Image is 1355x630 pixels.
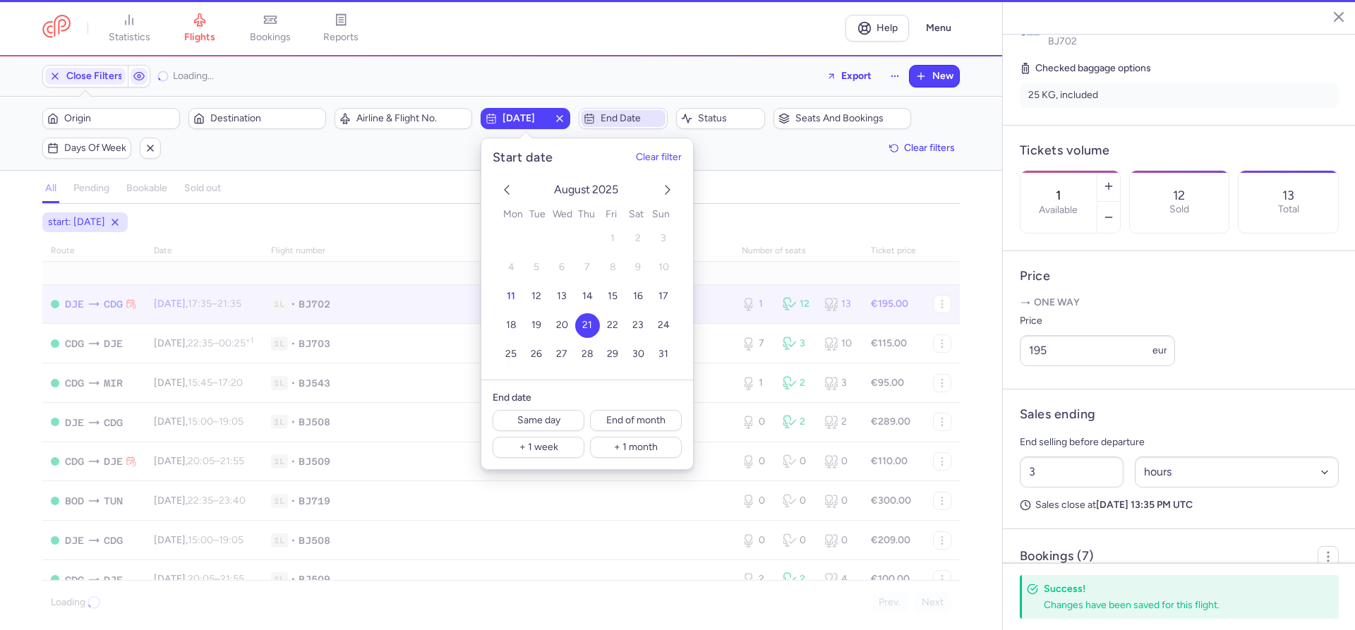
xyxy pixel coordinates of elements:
[658,349,668,361] span: 31
[499,342,524,367] button: 25
[48,215,105,229] span: start: [DATE]
[636,152,682,164] button: Clear filter
[610,233,615,245] span: 1
[502,113,548,124] span: [DATE]
[1152,344,1167,356] span: eur
[499,284,524,309] button: 11
[557,291,567,303] span: 13
[493,392,682,404] h6: End date
[493,437,584,458] button: + 1 week
[556,320,568,332] span: 20
[531,349,542,361] span: 26
[109,31,150,44] span: statistics
[493,150,553,166] h5: Start date
[1020,143,1339,159] h4: Tickets volume
[524,284,549,309] button: 12
[1169,204,1189,215] p: Sold
[66,71,123,82] span: Close Filters
[575,255,600,280] button: 7
[524,313,549,338] button: 19
[1096,499,1193,511] strong: [DATE] 13:35 PM UTC
[184,31,215,44] span: flights
[601,284,625,309] button: 15
[592,183,620,196] span: 2025
[1039,205,1078,216] label: Available
[1020,268,1339,284] h4: Price
[1173,188,1185,202] p: 12
[601,226,625,251] button: 1
[579,108,668,129] button: End date
[884,138,960,159] button: Clear filters
[1044,582,1308,595] h4: Success!
[590,437,682,458] button: + 1 month
[676,108,765,129] button: Status
[493,410,584,431] button: Same day
[1278,204,1299,215] p: Total
[554,183,592,196] span: August
[626,255,651,280] button: 9
[601,342,625,367] button: 29
[601,113,663,124] span: End date
[632,320,644,332] span: 23
[590,410,682,431] button: End of month
[250,31,291,44] span: bookings
[1020,83,1339,108] li: 25 KG, included
[575,313,600,338] button: 21
[601,255,625,280] button: 8
[508,262,514,274] span: 4
[877,23,898,33] span: Help
[1020,548,1093,564] h4: Bookings (7)
[505,349,517,361] span: 25
[651,342,676,367] button: 31
[626,313,651,338] button: 23
[607,320,618,332] span: 22
[481,108,570,129] button: [DATE]
[582,320,592,332] span: 21
[559,262,565,274] span: 6
[582,291,593,303] span: 14
[932,71,953,82] span: New
[1048,35,1077,47] span: BJ702
[917,15,960,42] button: Menu
[773,108,911,129] button: Seats and bookings
[550,342,574,367] button: 27
[506,320,517,332] span: 18
[651,226,676,251] button: 3
[658,262,669,274] span: 10
[659,181,676,201] button: next month
[1044,598,1308,612] div: Changes have been saved for this flight.
[635,262,641,274] span: 9
[1282,188,1294,202] p: 13
[335,108,472,129] button: Airline & Flight No.
[1020,456,1124,487] input: ##
[651,313,676,338] button: 24
[1020,60,1339,77] h5: Checked baggage options
[531,291,541,303] span: 12
[1020,406,1095,423] h4: Sales ending
[323,31,359,44] span: reports
[64,113,175,124] span: Origin
[626,226,651,251] button: 2
[601,313,625,338] button: 22
[841,71,872,81] span: Export
[608,291,618,303] span: 15
[658,320,670,332] span: 24
[795,113,906,124] span: Seats and bookings
[651,255,676,280] button: 10
[633,291,643,303] span: 16
[498,181,515,201] button: previous month
[698,113,760,124] span: Status
[164,13,235,44] a: flights
[534,262,539,274] span: 5
[910,66,959,87] button: New
[94,13,164,44] a: statistics
[556,349,567,361] span: 27
[499,255,524,280] button: 4
[188,108,326,129] button: Destination
[507,291,515,303] span: 11
[1020,499,1339,511] p: Sales close at
[210,113,321,124] span: Destination
[607,349,618,361] span: 29
[173,70,214,82] span: Loading...
[632,349,644,361] span: 30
